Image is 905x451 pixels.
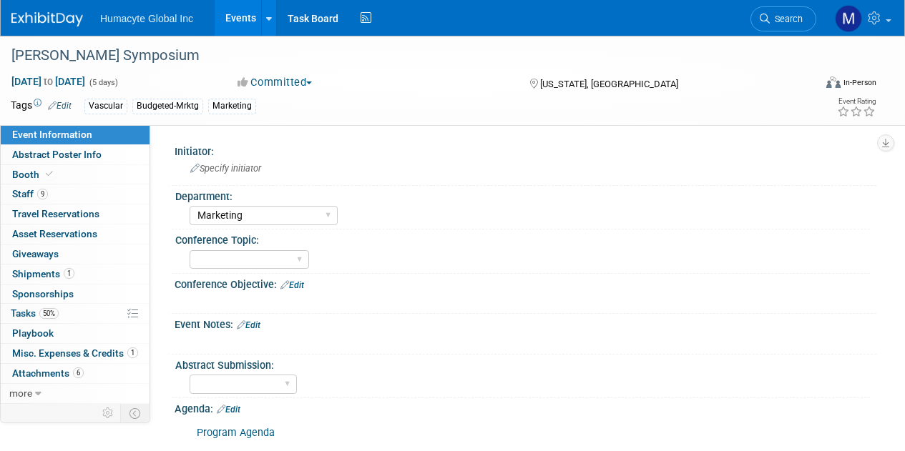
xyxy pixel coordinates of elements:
[280,280,304,290] a: Edit
[121,404,150,422] td: Toggle Event Tabs
[11,12,83,26] img: ExhibitDay
[84,99,127,114] div: Vascular
[127,347,138,358] span: 1
[835,5,862,32] img: Morgan Rankin
[39,308,59,319] span: 50%
[237,320,260,330] a: Edit
[1,384,150,403] a: more
[197,427,275,439] a: Program Agenda
[100,13,193,24] span: Humacyte Global Inc
[837,98,876,105] div: Event Rating
[12,228,97,239] span: Asset Reservations
[175,314,876,332] div: Event Notes:
[1,284,150,304] a: Sponsorships
[208,99,256,114] div: Marketing
[37,189,48,199] span: 9
[1,264,150,284] a: Shipments1
[175,398,876,417] div: Agenda:
[540,79,678,89] span: [US_STATE], [GEOGRAPHIC_DATA]
[6,43,803,69] div: [PERSON_NAME] Symposium
[12,288,74,299] span: Sponsorships
[1,165,150,184] a: Booth
[12,188,48,199] span: Staff
[11,75,86,88] span: [DATE] [DATE]
[48,101,72,111] a: Edit
[1,125,150,144] a: Event Information
[175,355,870,372] div: Abstract Submission:
[175,274,876,292] div: Conference Objective:
[96,404,121,422] td: Personalize Event Tab Strip
[843,77,876,88] div: In-Person
[64,268,74,279] span: 1
[12,248,59,259] span: Giveaways
[233,75,318,90] button: Committed
[1,224,150,244] a: Asset Reservations
[1,304,150,323] a: Tasks50%
[11,98,72,114] td: Tags
[1,184,150,204] a: Staff9
[73,367,84,378] span: 6
[1,364,150,383] a: Attachments6
[41,76,55,87] span: to
[175,186,870,204] div: Department:
[826,76,841,88] img: Format-Inperson.png
[132,99,203,114] div: Budgeted-Mrktg
[12,268,74,279] span: Shipments
[190,163,261,174] span: Specify initiator
[12,129,92,140] span: Event Information
[11,307,59,319] span: Tasks
[1,244,150,264] a: Giveaways
[750,74,876,96] div: Event Format
[1,324,150,343] a: Playbook
[12,367,84,379] span: Attachments
[175,229,870,247] div: Conference Topic:
[217,405,240,415] a: Edit
[12,169,56,180] span: Booth
[1,204,150,224] a: Travel Reservations
[12,208,99,219] span: Travel Reservations
[12,327,54,339] span: Playbook
[88,78,118,87] span: (5 days)
[175,141,876,159] div: Initiator:
[1,145,150,164] a: Abstract Poster Info
[46,170,53,178] i: Booth reservation complete
[12,347,138,359] span: Misc. Expenses & Credits
[750,6,816,31] a: Search
[9,387,32,399] span: more
[12,149,102,160] span: Abstract Poster Info
[1,344,150,363] a: Misc. Expenses & Credits1
[770,14,803,24] span: Search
